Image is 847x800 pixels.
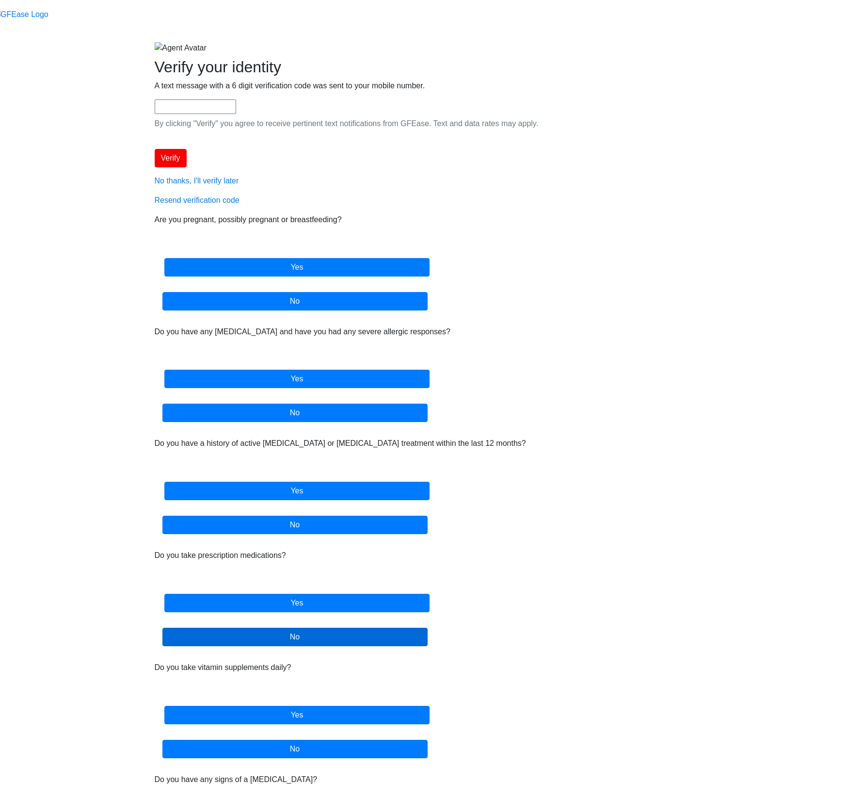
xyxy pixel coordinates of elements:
[155,42,207,54] img: Agent Avatar
[155,214,342,226] label: Are you pregnant, possibly pregnant or breastfeeding?
[155,662,291,673] label: Do you take vitamin supplements daily?
[155,550,286,561] label: Do you take prescription medications?
[162,404,428,422] label: No
[164,706,430,724] label: Yes
[155,438,526,449] label: Do you have a history of active [MEDICAL_DATA] or [MEDICAL_DATA] treatment within the last 12 mon...
[155,177,239,185] a: No thanks, I'll verify later
[155,80,693,92] p: A text message with a 6 digit verification code was sent to your mobile number.
[162,740,428,758] label: No
[164,370,430,388] label: Yes
[155,326,450,338] label: Do you have any [MEDICAL_DATA] and have you had any severe allergic responses?
[164,594,430,612] label: Yes
[155,196,240,204] a: Resend verification code
[155,118,693,130] p: By clicking "Verify" you agree to receive pertinent text notifications from GFEase. Text and data...
[162,516,428,534] label: No
[162,628,428,646] label: No
[162,292,428,310] label: No
[164,482,430,500] label: Yes
[155,58,693,76] h2: Verify your identity
[155,774,318,785] label: Do you have any signs of a [MEDICAL_DATA]?
[155,149,187,167] button: Verify
[164,258,430,277] label: Yes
